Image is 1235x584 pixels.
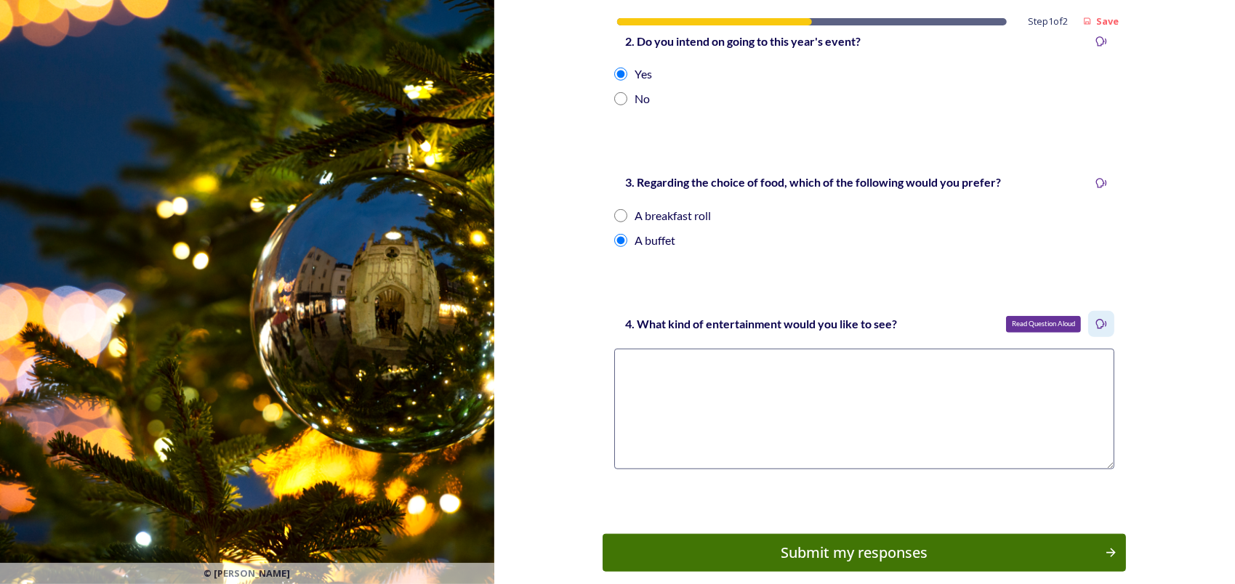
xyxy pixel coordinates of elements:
strong: 4. What kind of entertainment would you like to see? [625,317,897,330]
div: A breakfast roll [635,207,711,224]
strong: 3. Regarding the choice of food, which of the following would you prefer? [625,175,1001,189]
div: Read Question Aloud [1006,316,1081,332]
div: A buffet [635,232,675,249]
button: Continue [603,534,1126,572]
span: © [PERSON_NAME] [204,567,290,580]
div: Submit my responses [611,542,1097,564]
span: Step 1 of 2 [1029,15,1069,28]
strong: Save [1096,15,1119,28]
strong: 2. Do you intend on going to this year's event? [625,34,861,48]
div: No [635,90,650,108]
div: Yes [635,65,652,83]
